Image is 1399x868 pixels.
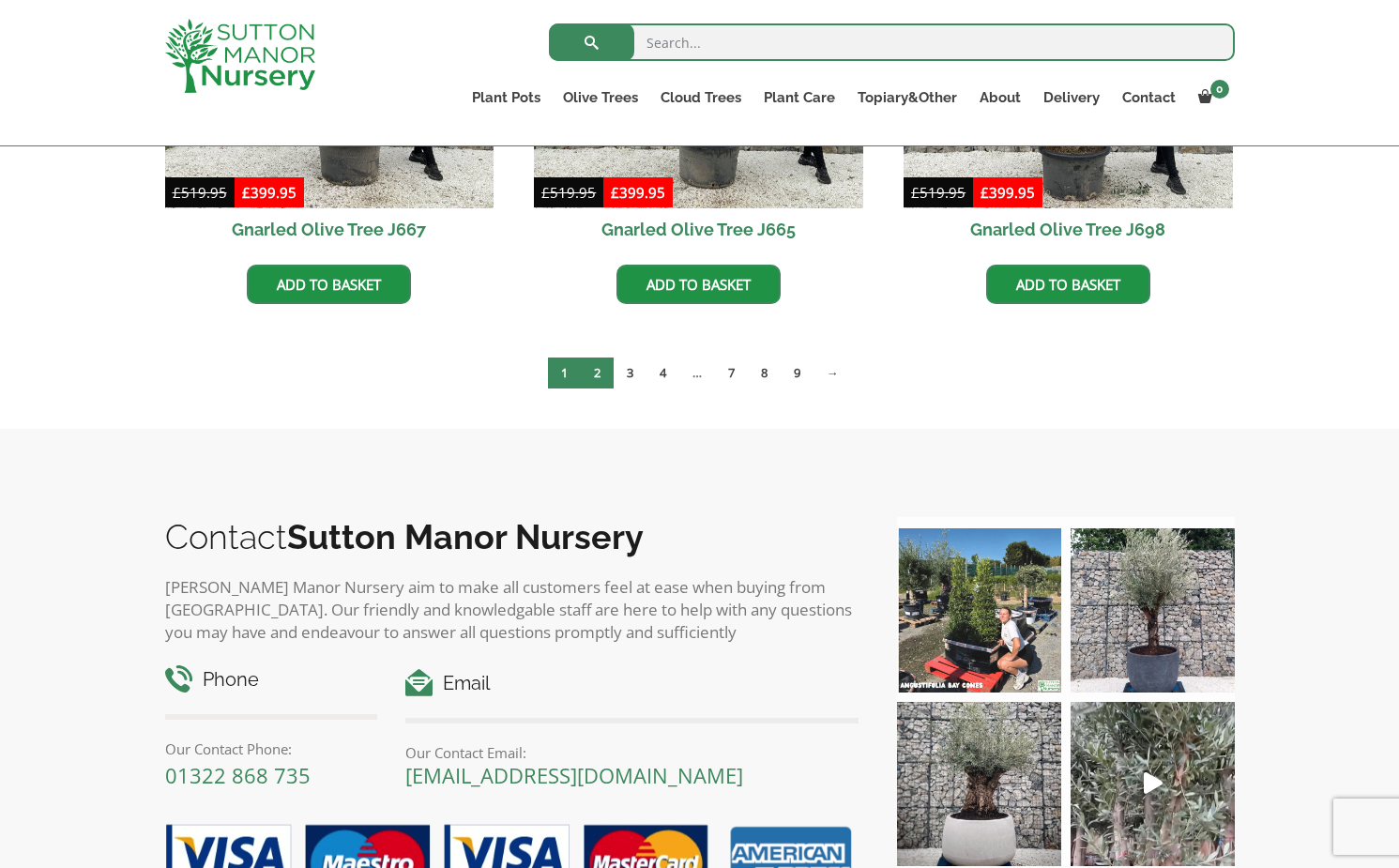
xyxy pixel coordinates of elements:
a: Page 3 [614,358,646,388]
input: Search... [549,23,1235,61]
span: 0 [1210,80,1229,99]
a: Page 4 [646,358,679,388]
a: Page 9 [781,358,814,388]
a: → [814,358,852,388]
bdi: 399.95 [611,183,665,202]
a: Topiary&Other [846,84,968,111]
span: Page 1 [548,358,581,388]
img: Check out this beauty we potted at our nursery today ❤️‍🔥 A huge, ancient gnarled Olive tree plan... [897,702,1061,866]
a: Contact [1111,84,1187,111]
a: 01322 868 735 [165,761,311,789]
h4: Email [405,669,859,698]
a: [EMAIL_ADDRESS][DOMAIN_NAME] [405,761,743,789]
span: £ [981,183,989,202]
span: £ [911,183,920,202]
span: £ [611,183,619,202]
a: Plant Pots [461,84,552,111]
a: Delivery [1032,84,1111,111]
bdi: 519.95 [173,183,227,202]
a: Page 2 [581,358,614,388]
a: 0 [1187,84,1235,111]
a: Add to basket: “Gnarled Olive Tree J698” [986,265,1150,304]
a: Plant Care [753,84,846,111]
a: Olive Trees [552,84,649,111]
bdi: 519.95 [541,183,596,202]
a: Add to basket: “Gnarled Olive Tree J665” [616,265,781,304]
span: £ [541,183,550,202]
nav: Product Pagination [165,357,1235,396]
a: Play [1071,702,1235,866]
a: Page 8 [748,358,781,388]
b: Sutton Manor Nursery [287,517,644,556]
bdi: 399.95 [981,183,1035,202]
bdi: 399.95 [242,183,297,202]
a: Add to basket: “Gnarled Olive Tree J667” [247,265,411,304]
span: £ [173,183,181,202]
img: A beautiful multi-stem Spanish Olive tree potted in our luxurious fibre clay pots 😍😍 [1071,528,1235,693]
svg: Play [1144,772,1163,794]
a: Page 7 [715,358,748,388]
p: Our Contact Email: [405,741,859,764]
h2: Gnarled Olive Tree J667 [165,208,494,251]
a: Cloud Trees [649,84,753,111]
a: About [968,84,1032,111]
p: Our Contact Phone: [165,738,378,760]
img: logo [165,19,315,93]
bdi: 519.95 [911,183,966,202]
h4: Phone [165,665,378,694]
h2: Gnarled Olive Tree J665 [534,208,863,251]
img: New arrivals Monday morning of beautiful olive trees 🤩🤩 The weather is beautiful this summer, gre... [1071,702,1235,866]
p: [PERSON_NAME] Manor Nursery aim to make all customers feel at ease when buying from [GEOGRAPHIC_D... [165,576,859,644]
h2: Contact [165,517,859,556]
span: £ [242,183,251,202]
h2: Gnarled Olive Tree J698 [904,208,1233,251]
img: Our elegant & picturesque Angustifolia Cones are an exquisite addition to your Bay Tree collectio... [897,528,1061,693]
span: … [679,358,715,388]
